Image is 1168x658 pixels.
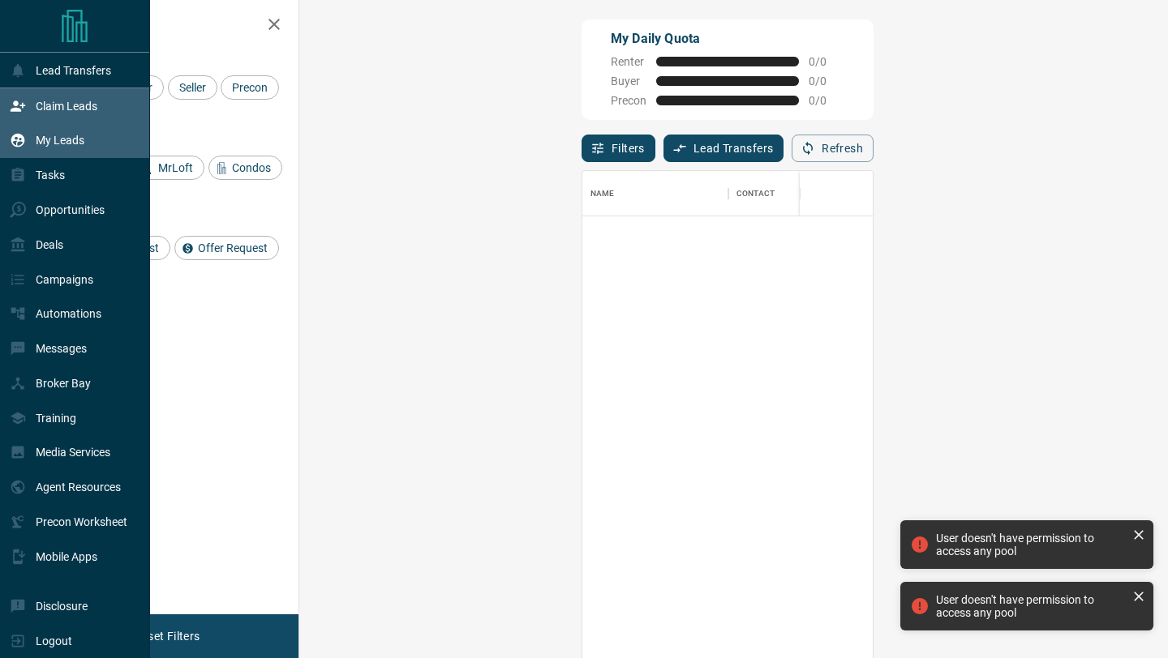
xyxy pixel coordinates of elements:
[52,16,282,36] h2: Filters
[226,161,277,174] span: Condos
[192,241,273,254] span: Offer Request
[728,171,858,216] div: Contact
[590,171,615,216] div: Name
[123,622,210,650] button: Reset Filters
[168,75,217,100] div: Seller
[736,171,775,216] div: Contact
[663,135,784,162] button: Lead Transfers
[611,94,646,107] span: Precon
[582,135,655,162] button: Filters
[152,161,199,174] span: MrLoft
[174,81,212,94] span: Seller
[611,55,646,68] span: Renter
[221,75,279,100] div: Precon
[135,156,204,180] div: MrLoft
[809,55,844,68] span: 0 / 0
[809,94,844,107] span: 0 / 0
[174,236,279,260] div: Offer Request
[936,593,1126,619] div: User doesn't have permission to access any pool
[936,532,1126,558] div: User doesn't have permission to access any pool
[809,75,844,88] span: 0 / 0
[611,29,844,49] p: My Daily Quota
[792,135,874,162] button: Refresh
[611,75,646,88] span: Buyer
[208,156,282,180] div: Condos
[226,81,273,94] span: Precon
[582,171,728,216] div: Name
